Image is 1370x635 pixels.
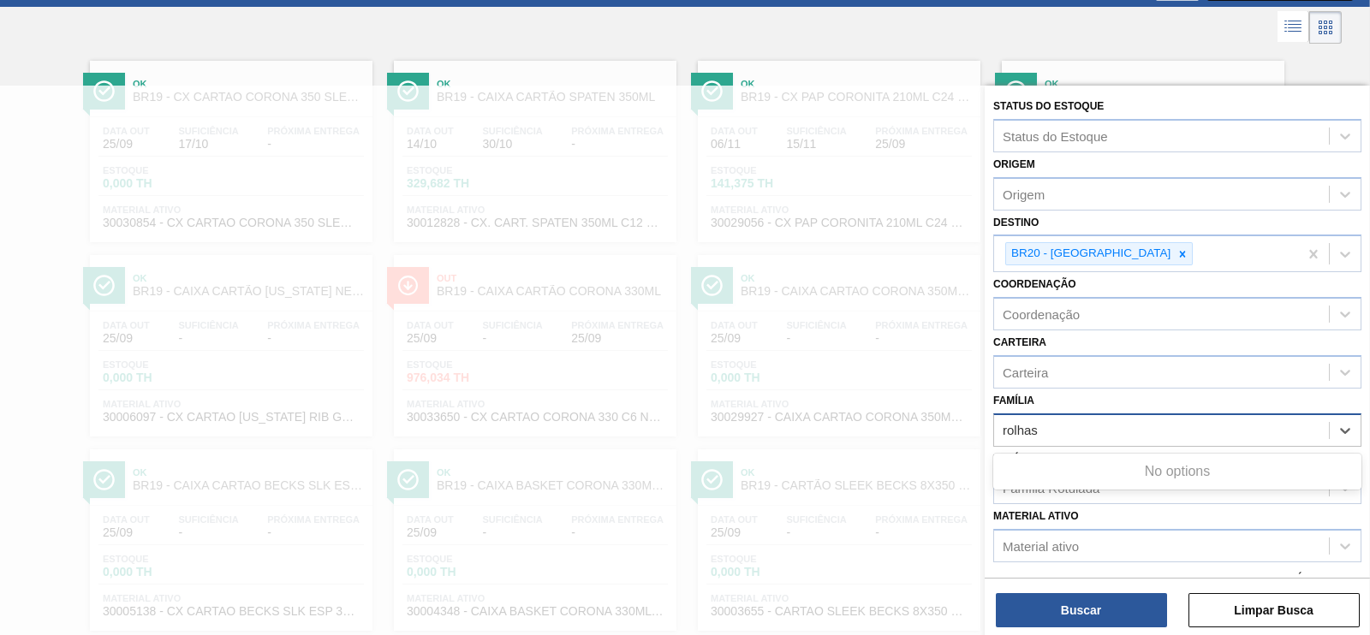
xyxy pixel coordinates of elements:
label: Destino [993,217,1039,228]
div: Visão em Cards [1309,11,1342,44]
label: Carteira [993,336,1046,348]
div: Origem [1003,187,1045,201]
div: No options [993,457,1361,486]
label: Coordenação [993,278,1076,290]
label: Data de Entrega até [1184,573,1303,585]
div: BR20 - [GEOGRAPHIC_DATA] [1006,243,1173,264]
label: Origem [993,158,1035,170]
label: Material ativo [993,510,1079,522]
span: Ok [437,79,668,89]
label: Família [993,395,1034,407]
label: Status do Estoque [993,100,1104,112]
span: Ok [1045,79,1276,89]
a: ÍconeOkBR19 - CAIXA CARTAO CORONITA 210 C6 PARAGUAI OLIMPData out25/09Suficiência-Próxima Entrega... [989,48,1293,242]
div: Visão em Lista [1278,11,1309,44]
label: Família Rotulada [993,453,1094,465]
div: Coordenação [1003,307,1080,322]
a: ÍconeOkBR19 - CX PAP CORONITA 210ML C24 URData out06/11Suficiência15/11Próxima Entrega25/09Estoqu... [685,48,989,242]
a: ÍconeOkBR19 - CAIXA CARTÃO SPATEN 350MLData out14/10Suficiência30/10Próxima Entrega-Estoque329,68... [381,48,685,242]
img: Ícone [397,80,419,102]
img: Ícone [93,80,115,102]
div: Carteira [1003,365,1048,379]
span: Ok [133,79,364,89]
img: Ícone [1005,80,1027,102]
span: Ok [741,79,972,89]
img: Ícone [701,80,723,102]
a: ÍconeOkBR19 - CX CARTAO CORONA 350 SLEEK C8 EXP OLIMPData out25/09Suficiência17/10Próxima Entrega... [77,48,381,242]
div: Material ativo [1003,539,1079,554]
label: Data de Entrega de [993,573,1107,585]
div: Status do Estoque [1003,128,1108,143]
